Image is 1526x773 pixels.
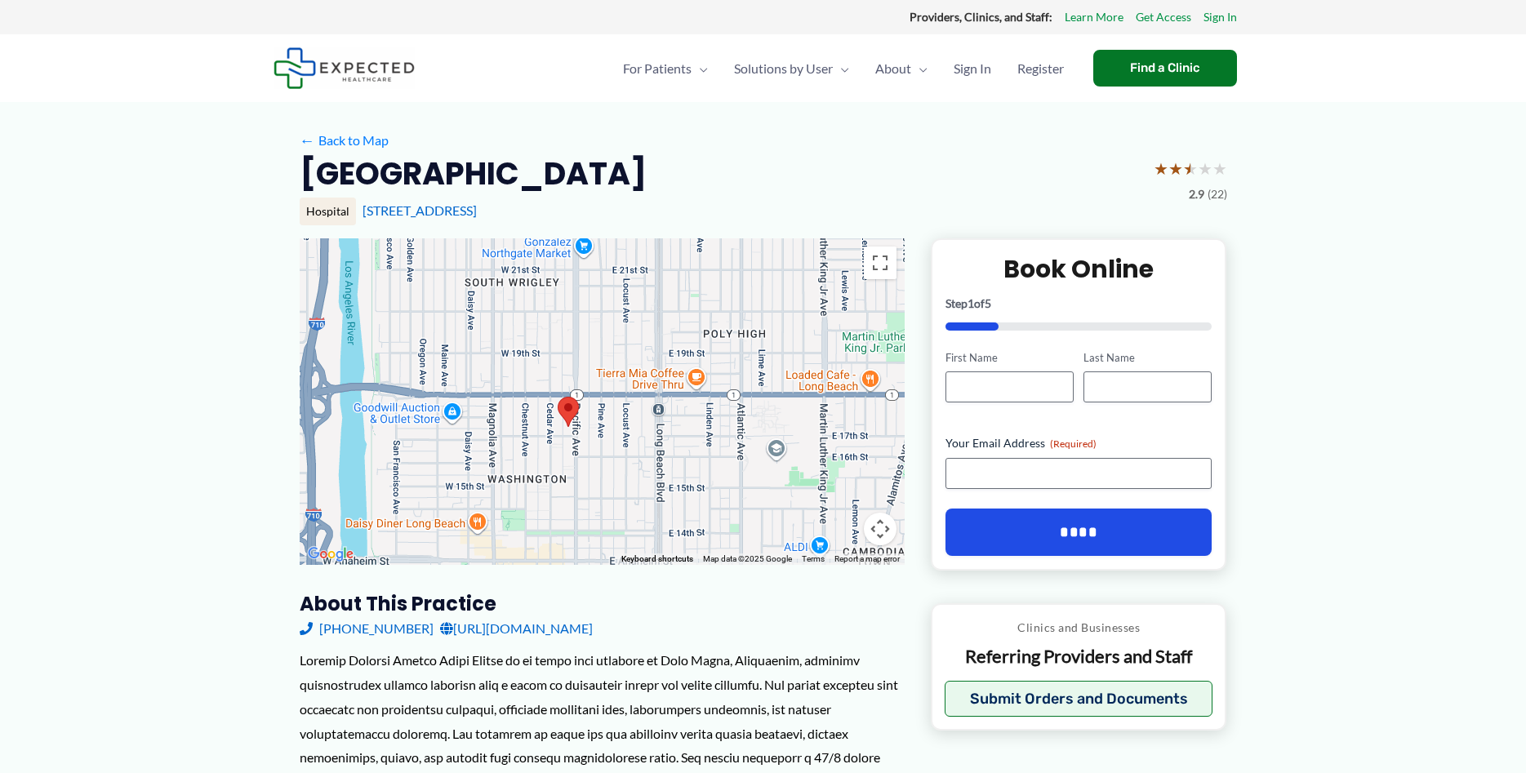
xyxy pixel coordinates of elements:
[623,40,692,97] span: For Patients
[610,40,721,97] a: For PatientsMenu Toggle
[864,247,896,279] button: Toggle fullscreen view
[941,40,1004,97] a: Sign In
[985,296,991,310] span: 5
[833,40,849,97] span: Menu Toggle
[1050,438,1097,450] span: (Required)
[621,553,693,565] button: Keyboard shortcuts
[721,40,862,97] a: Solutions by UserMenu Toggle
[945,350,1074,366] label: First Name
[911,40,928,97] span: Menu Toggle
[734,40,833,97] span: Solutions by User
[1189,184,1204,205] span: 2.9
[802,554,825,563] a: Terms (opens in new tab)
[692,40,708,97] span: Menu Toggle
[862,40,941,97] a: AboutMenu Toggle
[875,40,911,97] span: About
[1168,153,1183,184] span: ★
[300,198,356,225] div: Hospital
[945,645,1213,669] p: Referring Providers and Staff
[945,253,1212,285] h2: Book Online
[910,10,1052,24] strong: Providers, Clinics, and Staff:
[703,554,792,563] span: Map data ©2025 Google
[610,40,1077,97] nav: Primary Site Navigation
[1083,350,1212,366] label: Last Name
[300,591,905,616] h3: About this practice
[304,544,358,565] img: Google
[1203,7,1237,28] a: Sign In
[304,544,358,565] a: Open this area in Google Maps (opens a new window)
[1065,7,1123,28] a: Learn More
[274,47,415,89] img: Expected Healthcare Logo - side, dark font, small
[300,153,647,193] h2: [GEOGRAPHIC_DATA]
[954,40,991,97] span: Sign In
[945,617,1213,638] p: Clinics and Businesses
[1093,50,1237,87] a: Find a Clinic
[300,616,434,641] a: [PHONE_NUMBER]
[1198,153,1212,184] span: ★
[945,298,1212,309] p: Step of
[440,616,593,641] a: [URL][DOMAIN_NAME]
[945,435,1212,451] label: Your Email Address
[1183,153,1198,184] span: ★
[1004,40,1077,97] a: Register
[1136,7,1191,28] a: Get Access
[968,296,974,310] span: 1
[1154,153,1168,184] span: ★
[300,128,389,153] a: ←Back to Map
[1212,153,1227,184] span: ★
[300,132,315,148] span: ←
[834,554,900,563] a: Report a map error
[1208,184,1227,205] span: (22)
[864,513,896,545] button: Map camera controls
[1017,40,1064,97] span: Register
[363,202,477,218] a: [STREET_ADDRESS]
[945,681,1213,717] button: Submit Orders and Documents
